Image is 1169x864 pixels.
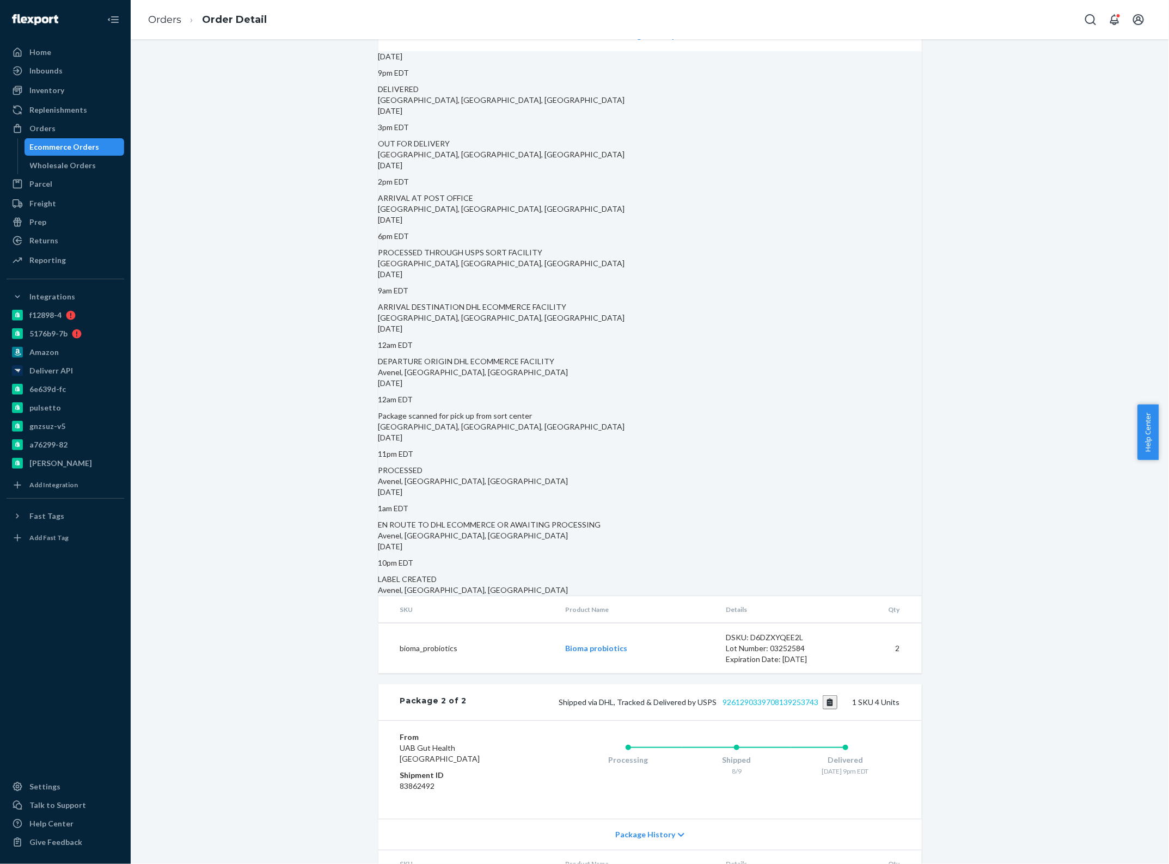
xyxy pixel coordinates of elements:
div: Deliverr API [29,365,73,376]
a: [PERSON_NAME] [7,455,124,472]
div: [GEOGRAPHIC_DATA], [GEOGRAPHIC_DATA], [GEOGRAPHIC_DATA] [378,258,922,269]
div: 1 SKU 4 Units [467,695,899,709]
div: [PERSON_NAME] [29,458,92,469]
a: Reporting [7,252,124,269]
th: Product Name [556,596,717,623]
p: 2pm EDT [378,176,922,187]
div: Inbounds [29,65,63,76]
th: SKU [378,596,557,623]
p: [DATE] [378,269,922,280]
p: [DATE] [378,378,922,389]
a: Wholesale Orders [25,157,125,174]
a: Orders [7,120,124,137]
p: 10pm EDT [378,557,922,568]
div: [GEOGRAPHIC_DATA], [GEOGRAPHIC_DATA], [GEOGRAPHIC_DATA] [378,149,922,160]
div: ARRIVAL DESTINATION DHL ECOMMERCE FACILITY [378,302,922,312]
div: Inventory [29,85,64,96]
div: Avenel, [GEOGRAPHIC_DATA], [GEOGRAPHIC_DATA] [378,367,922,378]
div: Home [29,47,51,58]
dt: Shipment ID [400,770,530,781]
button: Help Center [1137,405,1159,460]
div: pulsetto [29,402,61,413]
button: Give Feedback [7,834,124,851]
span: Package History [615,829,675,840]
dd: 83862492 [400,781,530,792]
p: [DATE] [378,51,922,62]
a: Replenishments [7,101,124,119]
p: [DATE] [378,106,922,117]
p: [DATE] [378,541,922,552]
a: Prep [7,213,124,231]
span: UAB Gut Health [GEOGRAPHIC_DATA] [400,743,480,763]
p: 1am EDT [378,503,922,514]
div: PROCESSED [378,465,922,476]
div: Integrations [29,291,75,302]
div: Reporting [29,255,66,266]
div: Add Fast Tag [29,533,69,542]
a: Talk to Support [7,796,124,814]
div: Talk to Support [29,800,86,811]
div: DSKU: D6DZXYQEE2L [726,632,828,643]
div: OUT FOR DELIVERY [378,138,922,149]
p: [DATE] [378,215,922,225]
div: Avenel, [GEOGRAPHIC_DATA], [GEOGRAPHIC_DATA] [378,530,922,541]
a: Home [7,44,124,61]
a: Inventory [7,82,124,99]
img: Flexport logo [12,14,58,25]
div: EN ROUTE TO DHL ECOMMERCE OR AWAITING PROCESSING [378,519,922,530]
a: Amazon [7,344,124,361]
p: 12am EDT [378,394,922,405]
div: Replenishments [29,105,87,115]
a: Returns [7,232,124,249]
div: 8/9 [682,767,791,776]
div: Add Integration [29,480,78,489]
div: Help Center [29,818,74,829]
td: 2 [837,623,922,674]
button: Close Navigation [102,9,124,30]
div: Orders [29,123,56,134]
p: 3pm EDT [378,122,922,133]
a: Parcel [7,175,124,193]
div: Avenel, [GEOGRAPHIC_DATA], [GEOGRAPHIC_DATA] [378,585,922,596]
div: LABEL CREATED [378,574,922,585]
p: [DATE] [378,432,922,443]
div: 5176b9-7b [29,328,68,339]
div: Parcel [29,179,52,189]
th: Qty [837,596,922,623]
a: 9261290339708139253743 [723,697,818,707]
div: DELIVERED [378,84,922,95]
div: DEPARTURE ORIGIN DHL ECOMMERCE FACILITY [378,356,922,367]
a: Freight [7,195,124,212]
div: 6e639d-fc [29,384,66,395]
a: Add Integration [7,476,124,494]
div: Shipped [682,755,791,765]
div: ARRIVAL AT POST OFFICE [378,193,922,204]
a: gnzsuz-v5 [7,418,124,435]
button: Open notifications [1104,9,1125,30]
div: Give Feedback [29,837,82,848]
a: 6e639d-fc [7,381,124,398]
div: Expiration Date: [DATE] [726,654,828,665]
a: Settings [7,778,124,795]
a: Orders [148,14,181,26]
div: Wholesale Orders [30,160,96,171]
p: [DATE] [378,323,922,334]
p: [DATE] [378,487,922,498]
ol: breadcrumbs [139,4,276,36]
span: Shipped via DHL, Tracked & Delivered by USPS [559,697,837,707]
a: Inbounds [7,62,124,79]
button: Integrations [7,288,124,305]
p: 9pm EDT [378,68,922,78]
p: 6pm EDT [378,231,922,242]
a: a76299-82 [7,436,124,454]
button: Open account menu [1128,9,1149,30]
a: Bioma probiotics [565,644,627,653]
div: Package 2 of 2 [400,695,467,709]
div: Processing [574,755,683,765]
div: Ecommerce Orders [30,142,100,152]
div: Delivered [791,755,900,765]
a: 5176b9-7b [7,325,124,342]
a: Order Detail [202,14,267,26]
div: [GEOGRAPHIC_DATA], [GEOGRAPHIC_DATA], [GEOGRAPHIC_DATA] [378,421,922,432]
